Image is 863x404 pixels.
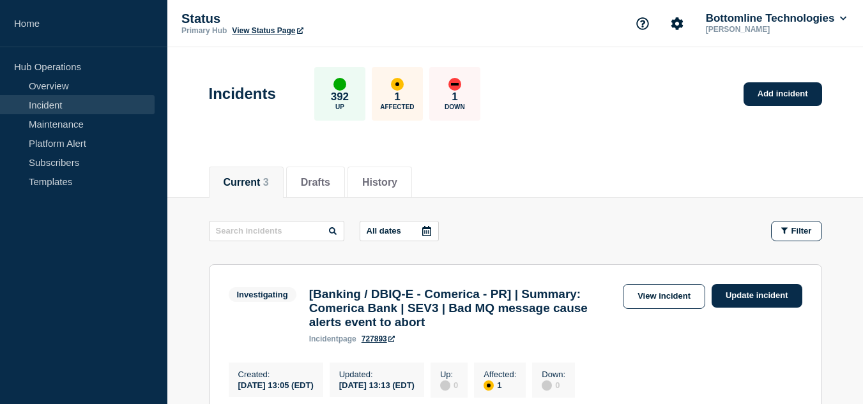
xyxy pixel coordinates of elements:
button: Filter [771,221,822,241]
button: History [362,177,397,188]
p: Up [335,103,344,110]
span: Investigating [229,287,296,302]
p: Primary Hub [181,26,227,35]
p: 1 [452,91,457,103]
div: disabled [542,380,552,391]
span: Filter [791,226,812,236]
p: Down : [542,370,565,379]
span: 3 [263,177,269,188]
button: Current 3 [224,177,269,188]
input: Search incidents [209,221,344,241]
div: disabled [440,380,450,391]
div: [DATE] 13:13 (EDT) [339,379,415,390]
div: 0 [542,379,565,391]
p: Up : [440,370,458,379]
p: Created : [238,370,314,379]
button: Bottomline Technologies [703,12,849,25]
div: up [333,78,346,91]
p: 1 [394,91,400,103]
p: Down [445,103,465,110]
p: All dates [367,226,401,236]
p: Updated : [339,370,415,379]
button: All dates [360,221,439,241]
div: down [448,78,461,91]
p: [PERSON_NAME] [703,25,836,34]
a: Update incident [712,284,802,308]
div: 1 [484,379,516,391]
div: affected [484,380,494,391]
div: affected [391,78,404,91]
p: Status [181,11,437,26]
button: Support [629,10,656,37]
a: View incident [623,284,705,309]
p: Affected : [484,370,516,379]
div: [DATE] 13:05 (EDT) [238,379,314,390]
a: Add incident [744,82,822,106]
p: page [309,334,356,343]
span: incident [309,334,339,343]
a: View Status Page [232,26,303,35]
h3: [Banking / DBIQ-E - Comerica - PR] | Summary: Comerica Bank | SEV3 | Bad MQ message cause alerts ... [309,287,616,329]
h1: Incidents [209,85,276,103]
button: Account settings [664,10,691,37]
p: Affected [380,103,414,110]
a: 727893 [362,334,395,343]
div: 0 [440,379,458,391]
p: 392 [331,91,349,103]
button: Drafts [301,177,330,188]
